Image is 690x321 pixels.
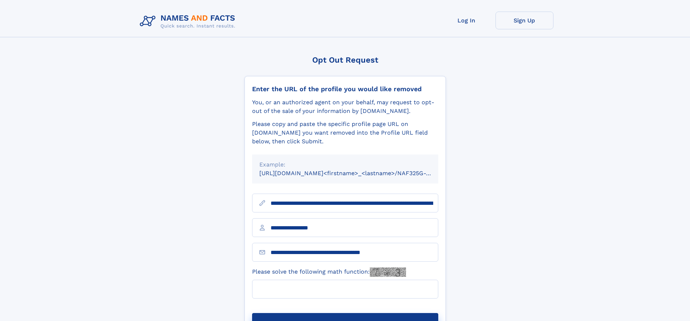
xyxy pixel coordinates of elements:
[137,12,241,31] img: Logo Names and Facts
[259,170,452,177] small: [URL][DOMAIN_NAME]<firstname>_<lastname>/NAF325G-xxxxxxxx
[495,12,553,29] a: Sign Up
[252,120,438,146] div: Please copy and paste the specific profile page URL on [DOMAIN_NAME] you want removed into the Pr...
[252,267,406,277] label: Please solve the following math function:
[244,55,446,64] div: Opt Out Request
[438,12,495,29] a: Log In
[259,160,431,169] div: Example:
[252,85,438,93] div: Enter the URL of the profile you would like removed
[252,98,438,115] div: You, or an authorized agent on your behalf, may request to opt-out of the sale of your informatio...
